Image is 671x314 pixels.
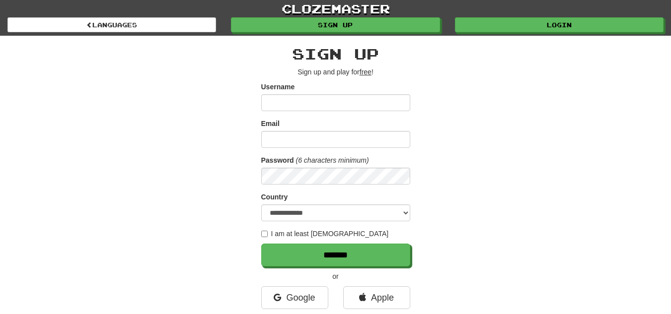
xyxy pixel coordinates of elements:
label: Email [261,119,280,128]
h2: Sign up [261,46,410,62]
label: Password [261,155,294,165]
label: Country [261,192,288,202]
a: Languages [7,17,216,32]
label: Username [261,82,295,92]
em: (6 characters minimum) [296,156,369,164]
input: I am at least [DEMOGRAPHIC_DATA] [261,231,268,237]
u: free [360,68,372,76]
a: Google [261,286,328,309]
a: Apple [343,286,410,309]
a: Sign up [231,17,440,32]
p: or [261,271,410,281]
p: Sign up and play for ! [261,67,410,77]
label: I am at least [DEMOGRAPHIC_DATA] [261,229,389,239]
a: Login [455,17,664,32]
